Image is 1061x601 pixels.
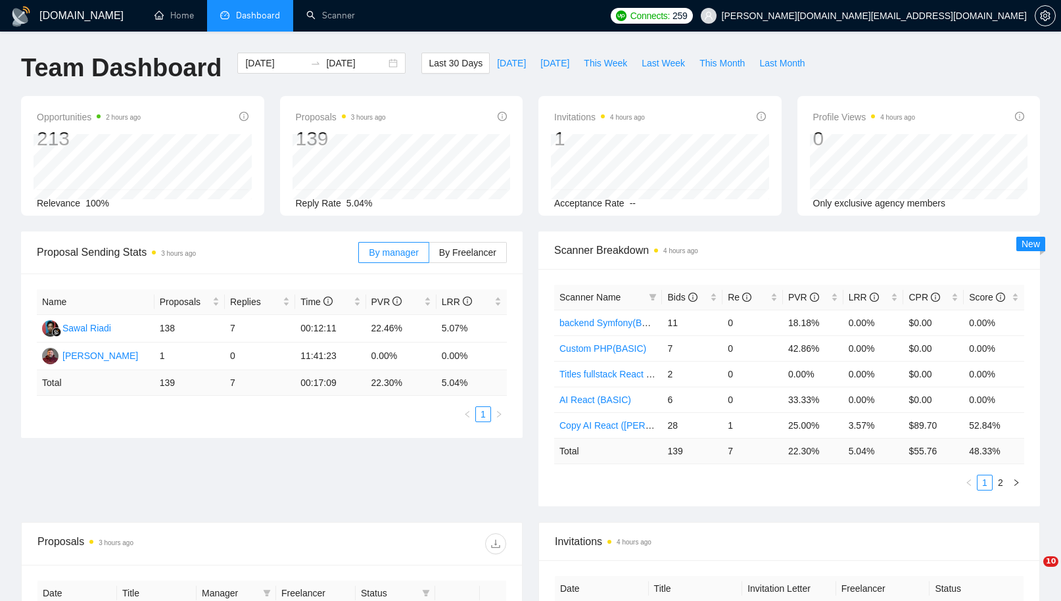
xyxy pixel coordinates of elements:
[225,370,295,396] td: 7
[225,343,295,370] td: 0
[1008,475,1024,491] button: right
[662,387,722,412] td: 6
[361,586,417,600] span: Status
[964,412,1024,438] td: 52.84%
[460,406,475,422] li: Previous Page
[759,56,805,70] span: Last Month
[42,350,138,360] a: KP[PERSON_NAME]
[849,292,879,302] span: LRR
[1016,556,1048,588] iframe: Intercom live chat
[722,310,783,335] td: 0
[485,533,506,554] button: download
[577,53,634,74] button: This Week
[37,370,154,396] td: Total
[559,420,703,431] a: Copy AI React ([PERSON_NAME])
[554,438,662,464] td: Total
[491,406,507,422] li: Next Page
[366,370,436,396] td: 22.30 %
[783,438,843,464] td: 22.30 %
[236,10,280,21] span: Dashboard
[554,198,625,208] span: Acceptance Rate
[931,293,940,302] span: info-circle
[559,292,621,302] span: Scanner Name
[371,297,402,307] span: PVR
[964,335,1024,361] td: 0.00%
[245,56,305,70] input: Start date
[154,343,225,370] td: 1
[463,297,472,306] span: info-circle
[617,539,651,546] time: 4 hours ago
[880,114,915,121] time: 4 hours ago
[1035,5,1056,26] button: setting
[722,387,783,412] td: 0
[977,475,993,491] li: 1
[663,247,698,254] time: 4 hours ago
[220,11,229,20] span: dashboard
[476,407,490,421] a: 1
[239,112,248,121] span: info-circle
[1035,11,1056,21] a: setting
[154,370,225,396] td: 139
[672,9,687,23] span: 259
[486,539,506,549] span: download
[978,475,992,490] a: 1
[903,310,964,335] td: $0.00
[463,410,471,418] span: left
[366,343,436,370] td: 0.00%
[554,109,645,125] span: Invitations
[688,293,697,302] span: info-circle
[722,438,783,464] td: 7
[491,406,507,422] button: right
[300,297,332,307] span: Time
[1022,239,1040,249] span: New
[42,320,59,337] img: SR
[559,395,631,405] a: AI React (BASIC)
[37,533,272,554] div: Proposals
[202,586,258,600] span: Manager
[37,109,141,125] span: Opportunities
[160,295,210,309] span: Proposals
[154,289,225,315] th: Proposals
[62,349,138,363] div: [PERSON_NAME]
[99,539,133,546] time: 3 hours ago
[460,406,475,422] button: left
[475,406,491,422] li: 1
[742,293,751,302] span: info-circle
[993,475,1008,491] li: 2
[722,361,783,387] td: 0
[964,438,1024,464] td: 48.33 %
[610,114,645,121] time: 4 hours ago
[296,198,341,208] span: Reply Rate
[903,335,964,361] td: $0.00
[965,479,973,487] span: left
[630,198,636,208] span: --
[366,315,436,343] td: 22.46%
[296,126,386,151] div: 139
[310,58,321,68] span: swap-right
[813,198,946,208] span: Only exclusive agency members
[662,412,722,438] td: 28
[783,310,843,335] td: 18.18%
[993,475,1008,490] a: 2
[490,53,533,74] button: [DATE]
[495,410,503,418] span: right
[616,11,626,21] img: upwork-logo.png
[996,293,1005,302] span: info-circle
[843,361,904,387] td: 0.00%
[436,370,507,396] td: 5.04 %
[422,589,430,597] span: filter
[52,327,61,337] img: gigradar-bm.png
[154,315,225,343] td: 138
[154,10,194,21] a: homeHome
[783,412,843,438] td: 25.00%
[42,348,59,364] img: KP
[1043,556,1058,567] span: 10
[704,11,713,20] span: user
[783,387,843,412] td: 33.33%
[263,589,271,597] span: filter
[662,438,722,464] td: 139
[296,109,386,125] span: Proposals
[1012,479,1020,487] span: right
[225,289,295,315] th: Replies
[903,387,964,412] td: $0.00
